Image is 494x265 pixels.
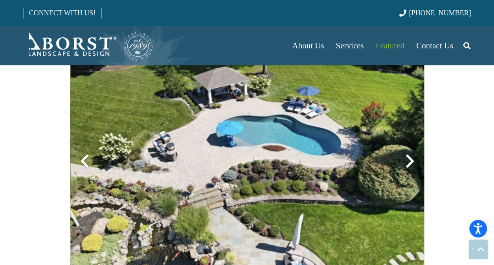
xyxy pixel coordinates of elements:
[409,9,471,17] span: [PHONE_NUMBER]
[336,41,364,50] span: Services
[23,30,154,61] a: Borst-Logo
[399,9,471,17] a: [PHONE_NUMBER]
[416,41,453,50] span: Contact Us
[376,41,404,50] span: Featured
[330,26,369,65] a: Services
[468,239,488,259] a: Back to top
[292,41,324,50] span: About Us
[410,26,459,65] a: Contact Us
[24,4,101,22] a: CONNECT WITH US!
[370,26,410,65] a: Featured
[459,36,475,55] a: Search
[286,26,330,65] a: About Us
